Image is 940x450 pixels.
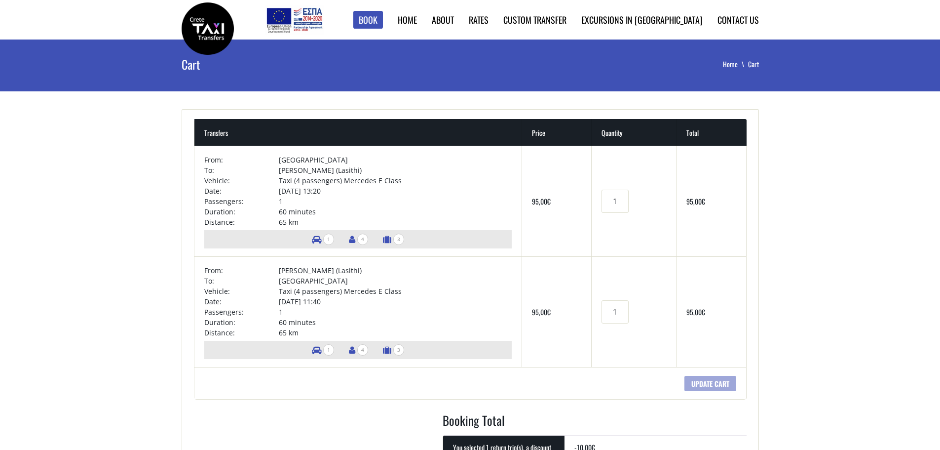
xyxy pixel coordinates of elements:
th: Transfers [194,119,522,146]
li: Number of luggage items [378,341,409,359]
bdi: 95,00 [532,196,551,206]
td: 60 minutes [279,206,512,217]
td: 1 [279,307,512,317]
td: From: [204,155,279,165]
td: [GEOGRAPHIC_DATA] [279,276,512,286]
td: 60 minutes [279,317,512,327]
span: 1 [323,234,334,245]
td: Duration: [204,206,279,217]
td: Duration: [204,317,279,327]
td: [GEOGRAPHIC_DATA] [279,155,512,165]
a: Book [353,11,383,29]
li: Number of vehicles [307,341,339,359]
th: Total [677,119,747,146]
td: 1 [279,196,512,206]
li: Number of luggage items [378,230,409,248]
td: 65 km [279,217,512,227]
a: About [432,13,454,26]
a: Excursions in [GEOGRAPHIC_DATA] [581,13,703,26]
td: Taxi (4 passengers) Mercedes E Class [279,175,512,186]
th: Quantity [592,119,676,146]
td: Vehicle: [204,175,279,186]
td: [PERSON_NAME] (Lasithi) [279,165,512,175]
li: Number of vehicles [307,230,339,248]
a: Home [398,13,417,26]
td: 65 km [279,327,512,338]
span: 4 [357,234,368,245]
td: Distance: [204,327,279,338]
h2: Booking Total [443,411,747,435]
li: Number of passengers [344,230,373,248]
td: Passengers: [204,307,279,317]
a: Home [723,59,748,69]
span: 1 [323,344,334,356]
img: Crete Taxi Transfers | Crete Taxi Transfers Cart | Crete Taxi Transfers [182,2,234,55]
img: e-bannersEUERDF180X90.jpg [265,5,324,35]
input: Update cart [684,376,736,391]
li: Cart [748,59,759,69]
a: Custom Transfer [503,13,566,26]
h1: Cart [182,40,376,89]
td: To: [204,165,279,175]
span: 3 [393,234,404,245]
a: Crete Taxi Transfers | Crete Taxi Transfers Cart | Crete Taxi Transfers [182,22,234,33]
td: From: [204,265,279,276]
li: Number of passengers [344,341,373,359]
td: [DATE] 13:20 [279,186,512,196]
td: [DATE] 11:40 [279,296,512,307]
td: Vehicle: [204,286,279,296]
bdi: 95,00 [686,196,705,206]
td: Passengers: [204,196,279,206]
bdi: 95,00 [686,307,705,317]
a: Contact us [717,13,759,26]
span: € [702,196,705,206]
td: Distance: [204,217,279,227]
span: € [702,307,705,317]
td: Date: [204,296,279,307]
span: € [547,307,551,317]
bdi: 95,00 [532,307,551,317]
td: To: [204,276,279,286]
input: Transfers quantity [602,190,628,213]
td: Taxi (4 passengers) Mercedes E Class [279,286,512,296]
span: 3 [393,344,404,356]
th: Price [522,119,592,146]
a: Rates [469,13,489,26]
span: € [547,196,551,206]
span: 4 [357,344,368,356]
input: Transfers quantity [602,300,628,324]
td: [PERSON_NAME] (Lasithi) [279,265,512,276]
td: Date: [204,186,279,196]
